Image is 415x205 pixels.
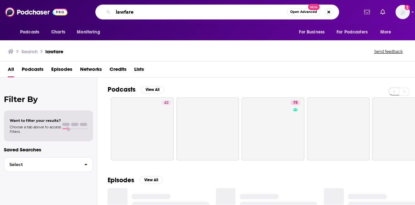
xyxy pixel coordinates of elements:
[139,176,163,184] button: View All
[80,64,102,77] a: Networks
[396,5,410,19] span: Logged in as megcassidy
[108,85,136,94] h2: Podcasts
[4,162,79,167] span: Select
[51,28,65,37] span: Charts
[290,10,317,14] span: Open Advanced
[47,26,69,38] a: Charts
[111,97,174,160] a: 42
[51,64,72,77] a: Episodes
[376,26,399,38] button: open menu
[108,176,134,184] h2: Episodes
[110,64,126,77] a: Credits
[21,48,38,55] h3: Search
[396,5,410,19] button: Show profile menu
[22,64,43,77] a: Podcasts
[4,157,93,172] button: Select
[161,100,171,105] a: 42
[378,6,388,18] a: Show notifications dropdown
[380,28,391,37] span: More
[134,64,144,77] a: Lists
[372,49,405,54] button: Send feedback
[108,85,164,94] a: PodcastsView All
[362,6,373,18] a: Show notifications dropdown
[10,125,61,134] span: Choose a tab above to access filters.
[405,5,410,10] svg: Add a profile image
[108,176,163,184] a: EpisodesView All
[294,26,333,38] button: open menu
[4,147,93,153] p: Saved Searches
[20,28,39,37] span: Podcasts
[5,6,67,18] img: Podchaser - Follow, Share and Rate Podcasts
[113,7,287,17] input: Search podcasts, credits, & more...
[164,100,169,106] span: 42
[242,97,304,160] a: 75
[4,95,93,104] h2: Filter By
[299,28,325,37] span: For Business
[10,118,61,123] span: Want to filter your results?
[337,28,368,37] span: For Podcasters
[141,86,164,94] button: View All
[287,8,320,16] button: Open AdvancedNew
[396,5,410,19] img: User Profile
[45,48,63,55] h3: lawfare
[8,64,14,77] a: All
[16,26,48,38] button: open menu
[72,26,108,38] button: open menu
[290,100,300,105] a: 75
[95,5,339,19] div: Search podcasts, credits, & more...
[332,26,377,38] button: open menu
[77,28,100,37] span: Monitoring
[293,100,298,106] span: 75
[308,4,320,10] span: New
